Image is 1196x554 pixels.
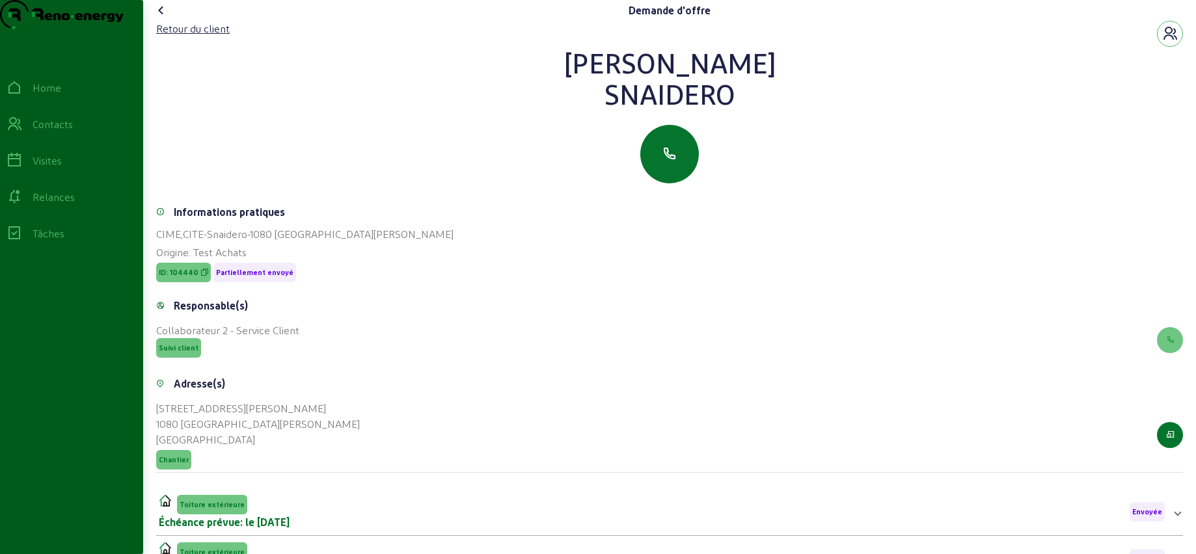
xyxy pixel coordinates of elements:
[156,47,1183,78] div: [PERSON_NAME]
[159,494,172,507] img: CITE
[156,78,1183,109] div: Snaidero
[33,189,75,205] div: Relances
[174,298,248,313] div: Responsable(s)
[180,500,245,509] span: Toiture extérieure
[33,80,61,96] div: Home
[33,116,73,132] div: Contacts
[159,455,189,464] span: Chantier
[33,153,62,168] div: Visites
[156,323,299,338] div: Collaborateur 2 - Service Client
[174,204,285,220] div: Informations pratiques
[156,432,360,447] div: [GEOGRAPHIC_DATA]
[156,416,360,432] div: 1080 [GEOGRAPHIC_DATA][PERSON_NAME]
[159,514,290,530] div: Échéance prévue: le [DATE]
[156,244,1183,260] div: Origine: Test Achats
[33,226,64,241] div: Tâches
[156,21,230,36] div: Retour du client
[174,376,225,391] div: Adresse(s)
[1132,507,1162,516] span: Envoyée
[629,3,711,18] div: Demande d'offre
[156,494,1183,530] mat-expansion-panel-header: CITEToiture extérieureÉchéance prévue: le [DATE]Envoyée
[156,226,1183,242] div: CIME,CITE-Snaidero-1080 [GEOGRAPHIC_DATA][PERSON_NAME]
[159,541,172,554] img: CITE
[159,268,198,277] span: ID: 104440
[156,401,360,416] div: [STREET_ADDRESS][PERSON_NAME]
[216,268,293,277] span: Partiellement envoyé
[159,343,198,352] span: Suivi client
